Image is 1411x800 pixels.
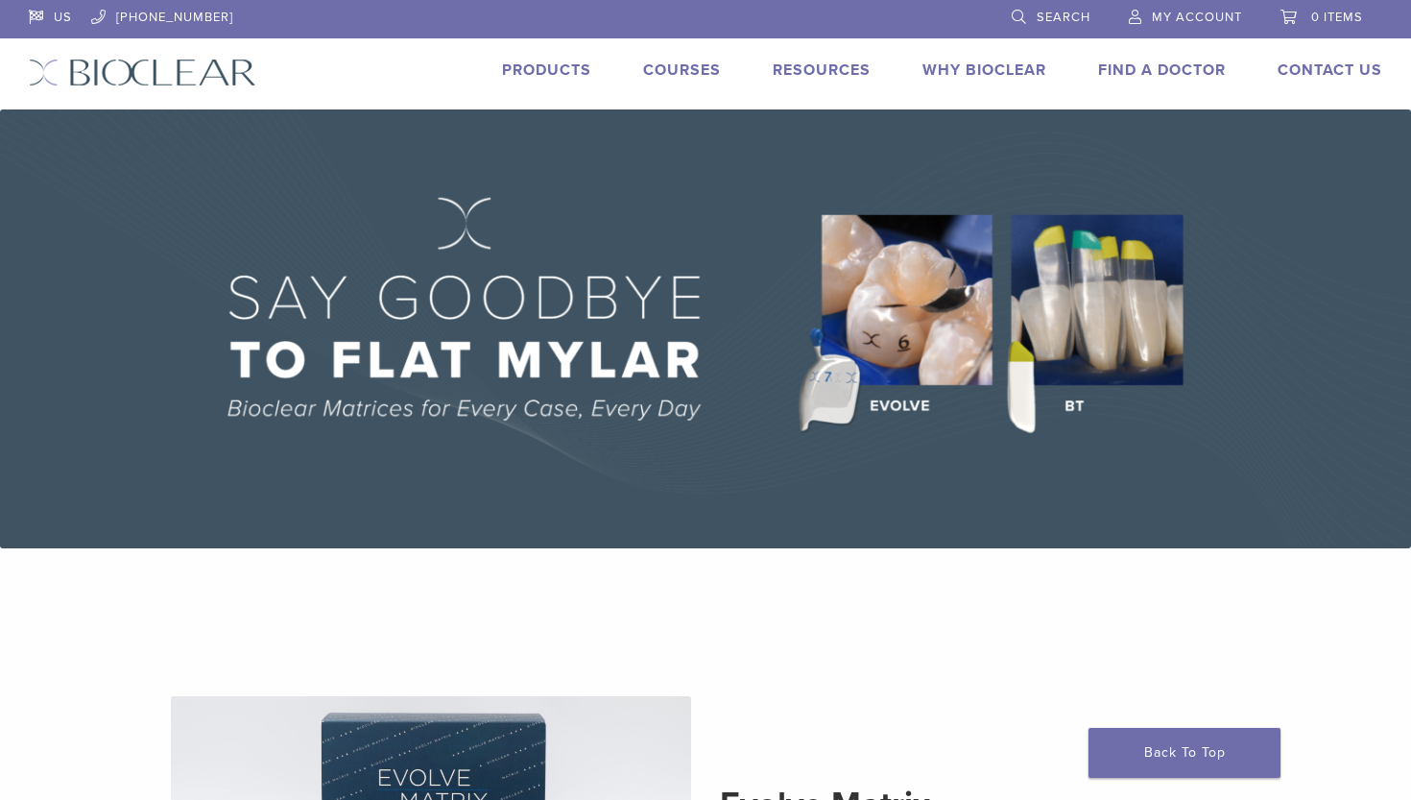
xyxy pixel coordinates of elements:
[1088,728,1280,778] a: Back To Top
[29,59,256,86] img: Bioclear
[643,61,721,80] a: Courses
[1098,61,1226,80] a: Find A Doctor
[1037,10,1090,25] span: Search
[1278,61,1382,80] a: Contact Us
[773,61,871,80] a: Resources
[502,61,591,80] a: Products
[1311,10,1363,25] span: 0 items
[1152,10,1242,25] span: My Account
[922,61,1046,80] a: Why Bioclear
